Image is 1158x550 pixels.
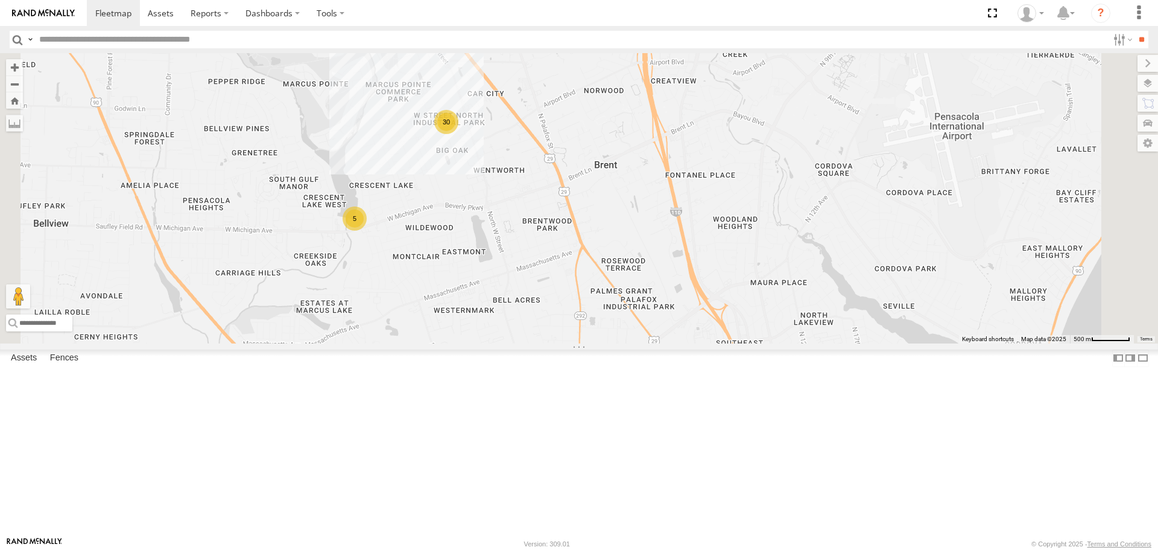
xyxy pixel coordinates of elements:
button: Zoom Home [6,92,23,109]
a: Terms and Conditions [1087,540,1151,548]
div: 5 [343,206,367,231]
span: 500 m [1074,336,1091,342]
i: ? [1091,4,1110,23]
a: Terms (opens in new tab) [1140,336,1153,341]
label: Map Settings [1137,135,1158,152]
div: 30 [434,110,458,134]
label: Measure [6,115,23,132]
label: Assets [5,350,43,367]
button: Zoom out [6,75,23,92]
label: Search Query [25,31,35,48]
label: Search Filter Options [1109,31,1134,48]
button: Zoom in [6,59,23,75]
label: Dock Summary Table to the Right [1124,350,1136,367]
label: Dock Summary Table to the Left [1112,350,1124,367]
label: Hide Summary Table [1137,350,1149,367]
a: Visit our Website [7,538,62,550]
div: © Copyright 2025 - [1031,540,1151,548]
div: William Pittman [1013,4,1048,22]
label: Fences [44,350,84,367]
div: Version: 309.01 [524,540,570,548]
button: Map Scale: 500 m per 61 pixels [1070,335,1134,344]
span: Map data ©2025 [1021,336,1066,342]
button: Drag Pegman onto the map to open Street View [6,284,30,309]
img: rand-logo.svg [12,9,75,18]
button: Keyboard shortcuts [962,335,1014,344]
